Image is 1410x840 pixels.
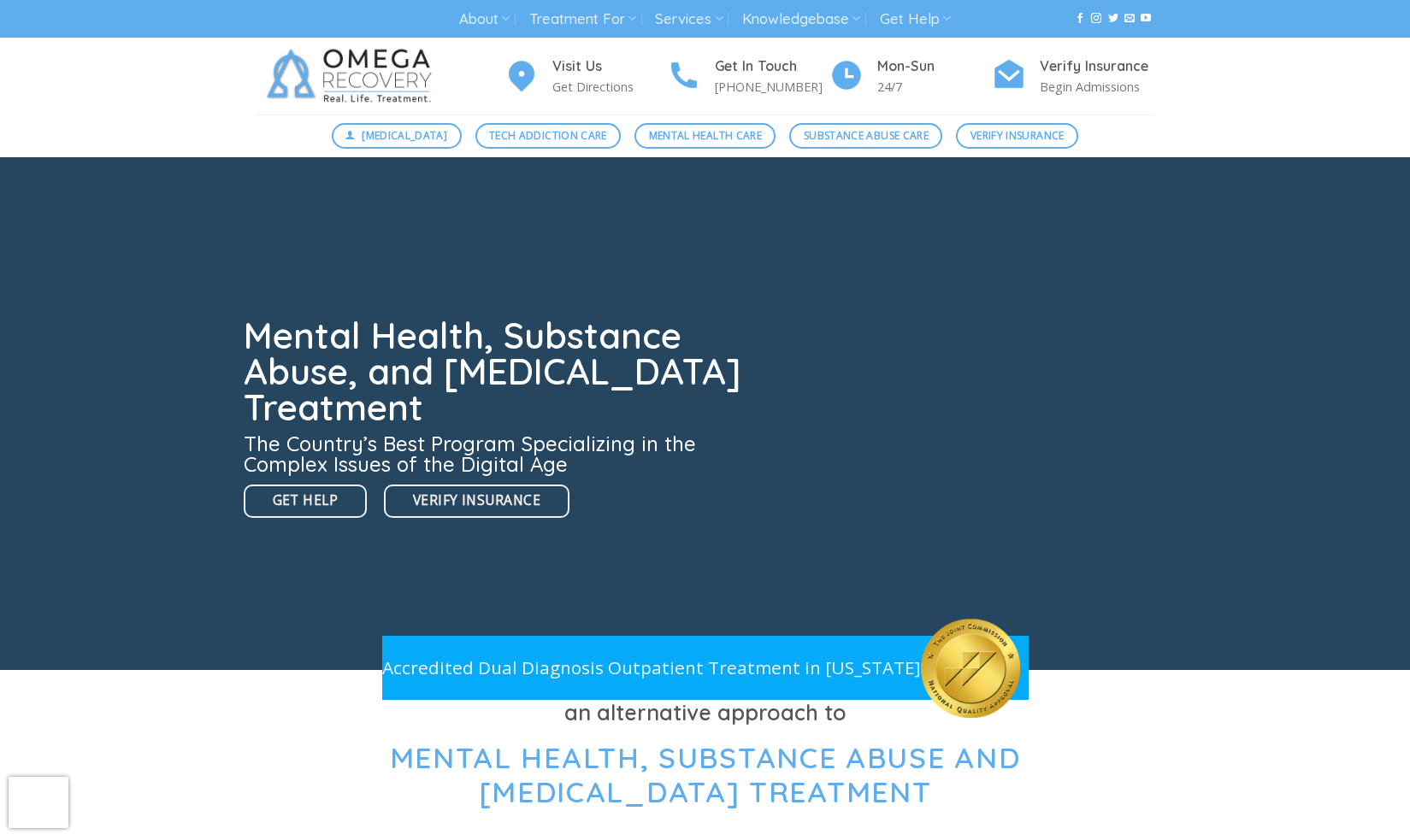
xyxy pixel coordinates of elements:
[257,696,1154,730] h3: an alternative approach to
[552,77,667,97] p: Get Directions
[257,38,449,115] img: Omega Recovery
[877,56,992,78] h4: Mon-Sun
[667,56,829,97] a: Get In Touch [PHONE_NUMBER]
[244,318,752,426] h1: Mental Health, Substance Abuse, and [MEDICAL_DATA] Treatment
[1091,13,1101,25] a: Follow on Instagram
[1040,56,1154,78] h4: Verify Insurance
[880,3,951,35] a: Get Help
[362,127,447,144] span: [MEDICAL_DATA]
[1040,77,1154,97] p: Begin Admissions
[382,654,921,682] p: Accredited Dual Diagnosis Outpatient Treatment in [US_STATE]
[244,485,368,518] a: Get Help
[715,77,829,97] p: [PHONE_NUMBER]
[475,123,622,149] a: Tech Addiction Care
[332,123,462,149] a: [MEDICAL_DATA]
[1108,13,1118,25] a: Follow on Twitter
[552,56,667,78] h4: Visit Us
[715,56,829,78] h4: Get In Touch
[877,77,992,97] p: 24/7
[956,123,1078,149] a: Verify Insurance
[970,127,1065,144] span: Verify Insurance
[804,127,929,144] span: Substance Abuse Care
[273,490,339,511] span: Get Help
[1141,13,1151,25] a: Follow on YouTube
[634,123,776,149] a: Mental Health Care
[384,485,569,518] a: Verify Insurance
[459,3,510,35] a: About
[1075,13,1085,25] a: Follow on Facebook
[489,127,607,144] span: Tech Addiction Care
[413,490,540,511] span: Verify Insurance
[1124,13,1135,25] a: Send us an email
[742,3,860,35] a: Knowledgebase
[244,433,752,474] h3: The Country’s Best Program Specializing in the Complex Issues of the Digital Age
[504,56,667,97] a: Visit Us Get Directions
[390,739,1021,811] span: Mental Health, Substance Abuse and [MEDICAL_DATA] Treatment
[655,3,723,35] a: Services
[649,127,762,144] span: Mental Health Care
[529,3,636,35] a: Treatment For
[789,123,942,149] a: Substance Abuse Care
[992,56,1154,97] a: Verify Insurance Begin Admissions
